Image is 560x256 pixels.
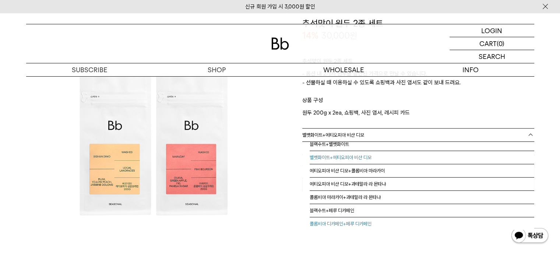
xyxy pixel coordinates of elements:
a: CART (0) [450,37,534,50]
p: - 옵션 내 2가지 원두를 할인된 가격으로 만날 수 있습니다. - 선물하실 때 이용하실 수 있도록 쇼핑백과 사진 엽서도 같이 보내 드려요. [302,69,534,96]
a: SUBSCRIBE [26,63,153,76]
li: 블랙수트+페루 디카페인 [310,204,534,217]
p: (0) [497,37,504,50]
span: 벨벳화이트+에티오피아 비샨 디모 [302,129,364,141]
li: 블랙수트+벨벳화이트 [310,138,534,151]
li: 콜롬비아 디카페인+페루 디카페인 [310,217,534,231]
a: LOGIN [450,24,534,37]
p: SEARCH [479,50,505,63]
li: 콜롬비아 마라카이+과테말라 라 몬타냐 [310,191,534,204]
li: 에티오피아 비샨 디모+과테말라 라 몬타냐 [310,178,534,191]
img: 카카오톡 채널 1:1 채팅 버튼 [511,227,549,245]
img: 로고 [271,38,289,50]
p: CART [479,37,497,50]
p: WHOLESALE [280,63,407,76]
li: 에티오피아 비샨 디모+콜롬비아 마라카이 [310,164,534,178]
a: SHOP [153,63,280,76]
p: 원두 200g x 2ea, 쇼핑백, 사진 엽서, 레시피 카드 [302,108,534,117]
li: 벨벳화이트+에티오피아 비샨 디모 [310,151,534,164]
p: INFO [407,63,534,76]
a: 신규 회원 가입 시 3,000원 할인 [245,3,315,10]
p: LOGIN [481,24,502,37]
p: 상품 구성 [302,96,534,108]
